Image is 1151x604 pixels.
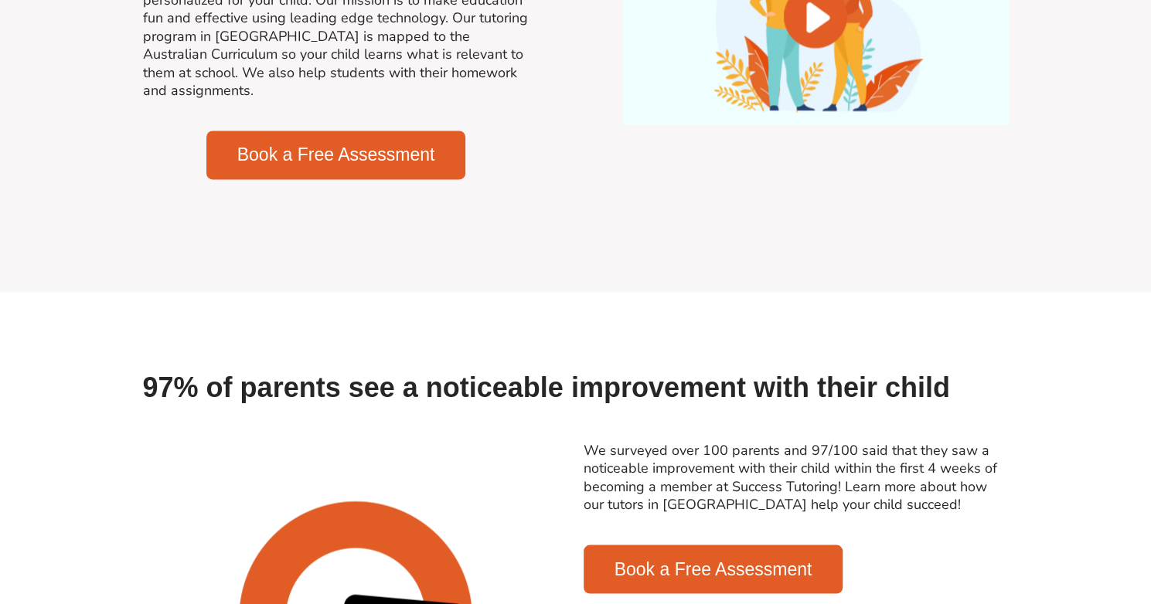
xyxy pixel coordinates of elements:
a: Book a Free Assessment [584,545,843,593]
h2: 97% of parents see a noticeable improvement with their child [143,369,1009,405]
span: Book a Free Assessment [237,146,435,164]
a: Book a Free Assessment [206,131,466,179]
iframe: Chat Widget [894,429,1151,604]
span: Book a Free Assessment [615,560,812,578]
a: We surveyed over 100 parents and 97/100 said that they saw a noticeable improvement with their ch... [584,440,997,513]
